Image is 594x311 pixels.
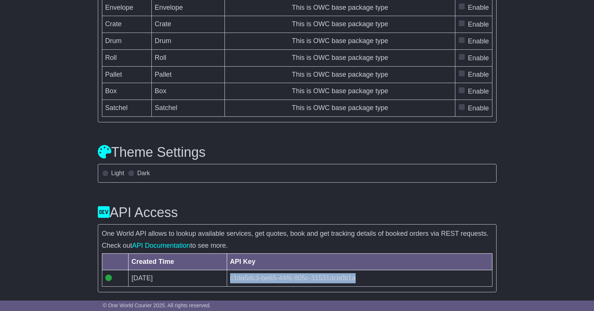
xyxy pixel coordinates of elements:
label: Enable [468,53,489,63]
a: API Documentation [132,242,190,249]
td: Box [102,83,151,100]
h3: API Access [98,205,497,220]
label: Enable [468,86,489,97]
h3: Theme Settings [98,145,497,160]
td: Roll [102,49,151,66]
th: Created Time [128,254,227,270]
td: Crate [102,16,151,33]
td: [DATE] [128,270,227,287]
td: Pallet [102,66,151,83]
td: Crate [151,16,224,33]
td: Box [151,83,224,100]
td: Pallet [151,66,224,83]
td: Drum [151,33,224,50]
label: Light [111,170,124,177]
label: Enable [468,103,489,113]
td: This is OWC base package type [225,83,455,100]
label: Enable [468,70,489,80]
label: Enable [468,36,489,46]
td: This is OWC base package type [225,49,455,66]
td: This is OWC base package type [225,33,455,50]
label: Dark [137,170,150,177]
td: This is OWC base package type [225,16,455,33]
td: This is OWC base package type [225,100,455,117]
th: API Key [227,254,492,270]
td: c1da5dc3-be65-44f6-805c-31531dcb0b1a [227,270,492,287]
td: This is OWC base package type [225,66,455,83]
p: One World API allows to lookup available services, get quotes, book and get tracking details of b... [102,230,492,238]
span: © One World Courier 2025. All rights reserved. [103,302,211,308]
td: Drum [102,33,151,50]
label: Enable [468,19,489,30]
td: Satchel [151,100,224,117]
p: Check out to see more. [102,242,492,250]
label: Enable [468,3,489,13]
td: Roll [151,49,224,66]
td: Satchel [102,100,151,117]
